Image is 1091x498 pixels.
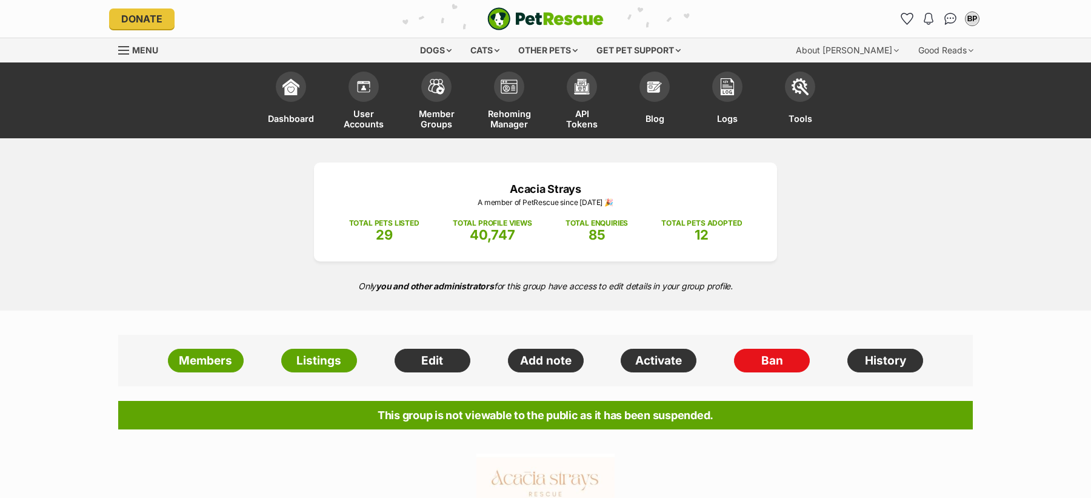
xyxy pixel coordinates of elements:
strong: you and other administrators [376,281,494,291]
img: api-icon-849e3a9e6f871e3acf1f60245d25b4cd0aad652aa5f5372336901a6a67317bd8.svg [573,78,590,95]
p: TOTAL PETS LISTED [349,218,419,229]
a: Add note [508,349,584,373]
span: Logs [717,108,738,129]
a: Members [168,349,244,373]
a: Conversations [941,9,960,29]
div: Get pet support [588,38,689,62]
div: About [PERSON_NAME] [787,38,907,62]
button: Notifications [919,9,938,29]
a: Activate [621,349,696,373]
a: History [847,349,923,373]
span: Rehoming Manager [488,108,531,129]
span: 12 [695,227,709,243]
img: blogs-icon-e71fceff818bbaa76155c998696f2ea9b8fc06abc828b24f45ee82a475c2fd99.svg [646,78,663,95]
img: chat-41dd97257d64d25036548639549fe6c8038ab92f7586957e7f3b1b290dea8141.svg [944,13,957,25]
div: Cats [462,38,508,62]
a: Menu [118,38,167,60]
a: PetRescue [487,7,604,30]
p: Acacia Strays [332,181,759,197]
a: Listings [281,349,357,373]
a: Member Groups [400,66,473,138]
span: 85 [589,227,606,243]
img: tools-icon-677f8b7d46040df57c17cb185196fc8e01b2b03676c49af7ba82c462532e62ee.svg [792,78,809,95]
img: members-icon-d6bcda0bfb97e5ba05b48644448dc2971f67d37433e5abca221da40c41542bd5.svg [355,78,372,95]
p: A member of PetRescue since [DATE] 🎉 [332,197,759,208]
div: Dogs [412,38,460,62]
div: Other pets [510,38,586,62]
p: TOTAL ENQUIRIES [566,218,628,229]
span: User Accounts [342,108,385,129]
span: 40,747 [470,227,515,243]
button: My account [963,9,982,29]
span: 29 [376,227,393,243]
a: Tools [764,66,836,138]
a: API Tokens [545,66,618,138]
span: Tools [789,108,812,129]
a: Rehoming Manager [473,66,545,138]
a: Favourites [897,9,916,29]
img: notifications-46538b983faf8c2785f20acdc204bb7945ddae34d4c08c2a6579f10ce5e182be.svg [924,13,933,25]
a: User Accounts [327,66,400,138]
span: Menu [132,45,158,55]
img: logo-e224e6f780fb5917bec1dbf3a21bbac754714ae5b6737aabdf751b685950b380.svg [487,7,604,30]
div: Good Reads [910,38,982,62]
a: Logs [691,66,764,138]
img: logs-icon-5bf4c29380941ae54b88474b1138927238aebebbc450bc62c8517511492d5a22.svg [719,78,736,95]
img: team-members-icon-5396bd8760b3fe7c0b43da4ab00e1e3bb1a5d9ba89233759b79545d2d3fc5d0d.svg [428,79,445,95]
a: Edit [395,349,470,373]
a: Ban [734,349,810,373]
p: This group is not viewable to the public as it has been suspended. [118,401,973,429]
p: TOTAL PROFILE VIEWS [453,218,532,229]
a: Blog [618,66,691,138]
img: dashboard-icon-eb2f2d2d3e046f16d808141f083e7271f6b2e854fb5c12c21221c1fb7104beca.svg [282,78,299,95]
span: Blog [646,108,664,129]
a: Dashboard [255,66,327,138]
span: API Tokens [561,108,603,129]
span: Member Groups [415,108,458,129]
span: Dashboard [268,108,314,129]
img: group-profile-icon-3fa3cf56718a62981997c0bc7e787c4b2cf8bcc04b72c1350f741eb67cf2f40e.svg [501,79,518,94]
div: BP [966,13,978,25]
ul: Account quick links [897,9,982,29]
p: TOTAL PETS ADOPTED [661,218,742,229]
a: Donate [109,8,175,29]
